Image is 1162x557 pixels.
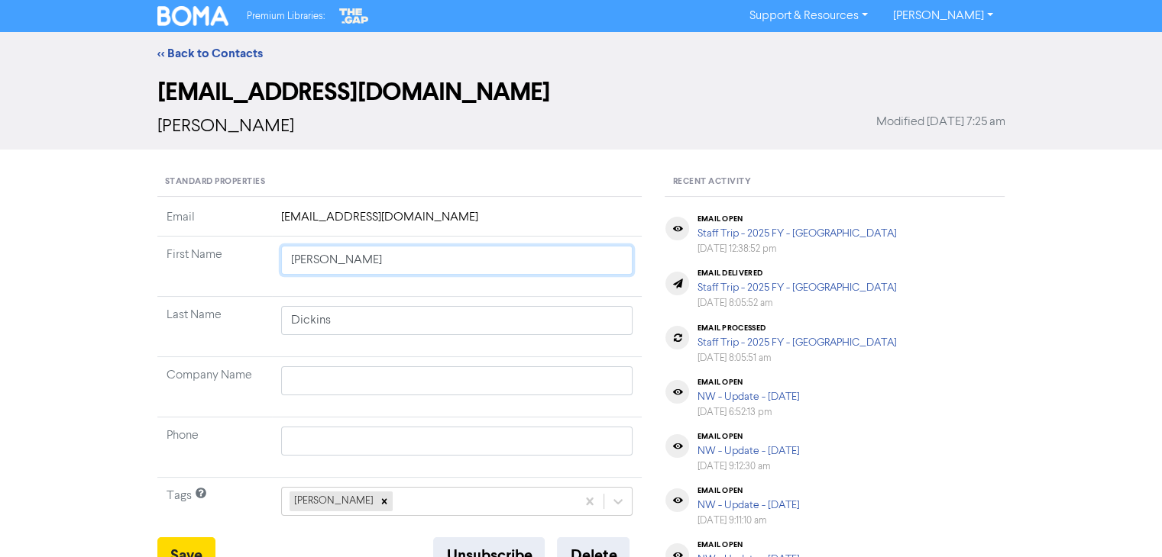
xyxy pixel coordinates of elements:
div: [DATE] 6:52:13 pm [697,405,799,420]
div: email open [697,540,799,549]
div: email open [697,486,799,495]
a: Support & Resources [737,4,880,28]
div: [DATE] 8:05:51 am [697,351,896,365]
div: [DATE] 12:38:52 pm [697,242,896,256]
div: email open [697,432,799,441]
div: Standard Properties [157,168,642,197]
img: BOMA Logo [157,6,229,26]
td: Last Name [157,297,272,357]
a: Staff Trip - 2025 FY - [GEOGRAPHIC_DATA] [697,228,896,239]
a: [PERSON_NAME] [880,4,1005,28]
h2: [EMAIL_ADDRESS][DOMAIN_NAME] [157,78,1005,107]
span: Premium Libraries: [247,11,325,21]
iframe: Chat Widget [1086,484,1162,557]
a: Staff Trip - 2025 FY - [GEOGRAPHIC_DATA] [697,282,896,293]
a: NW - Update - [DATE] [697,446,799,456]
a: NW - Update - [DATE] [697,500,799,510]
div: email open [697,378,799,387]
div: email delivered [697,269,896,278]
a: NW - Update - [DATE] [697,391,799,402]
a: << Back to Contacts [157,46,263,61]
div: [DATE] 8:05:52 am [697,296,896,311]
td: Tags [157,478,272,538]
div: [PERSON_NAME] [290,491,376,511]
td: Email [157,208,272,237]
span: Modified [DATE] 7:25 am [876,113,1005,131]
td: Company Name [157,357,272,417]
div: email processed [697,324,896,333]
td: [EMAIL_ADDRESS][DOMAIN_NAME] [272,208,642,237]
img: The Gap [337,6,371,26]
div: [DATE] 9:12:30 am [697,459,799,474]
div: email open [697,214,896,224]
div: Recent Activity [665,168,1005,197]
td: First Name [157,237,272,297]
div: [DATE] 9:11:10 am [697,514,799,528]
td: Phone [157,417,272,478]
span: [PERSON_NAME] [157,118,294,136]
a: Staff Trip - 2025 FY - [GEOGRAPHIC_DATA] [697,337,896,348]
